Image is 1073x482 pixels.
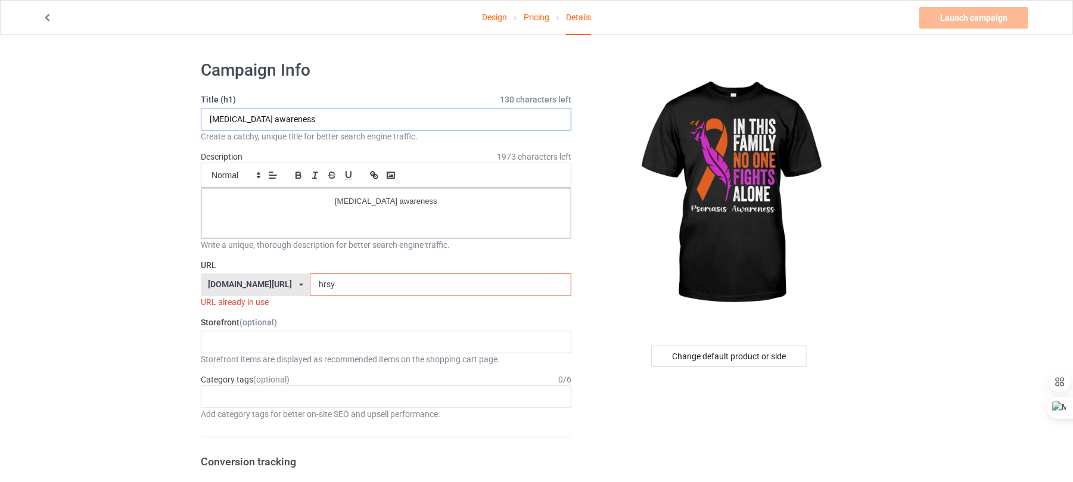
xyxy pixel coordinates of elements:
[201,94,571,105] label: Title (h1)
[201,152,242,161] label: Description
[201,296,571,308] div: URL already in use
[201,374,290,385] label: Category tags
[500,94,571,105] span: 130 characters left
[253,375,290,384] span: (optional)
[201,408,571,420] div: Add category tags for better on-site SEO and upsell performance.
[497,151,571,163] span: 1973 characters left
[201,239,571,251] div: Write a unique, thorough description for better search engine traffic.
[201,60,571,81] h1: Campaign Info
[201,130,571,142] div: Create a catchy, unique title for better search engine traffic.
[208,280,292,288] div: [DOMAIN_NAME][URL]
[558,374,571,385] div: 0 / 6
[201,259,571,271] label: URL
[201,353,571,365] div: Storefront items are displayed as recommended items on the shopping cart page.
[524,1,549,34] a: Pricing
[211,196,561,207] p: [MEDICAL_DATA] awareness
[240,318,277,327] span: (optional)
[482,1,507,34] a: Design
[201,316,571,328] label: Storefront
[566,1,591,35] div: Details
[651,346,807,367] div: Change default product or side
[201,455,571,468] h3: Conversion tracking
